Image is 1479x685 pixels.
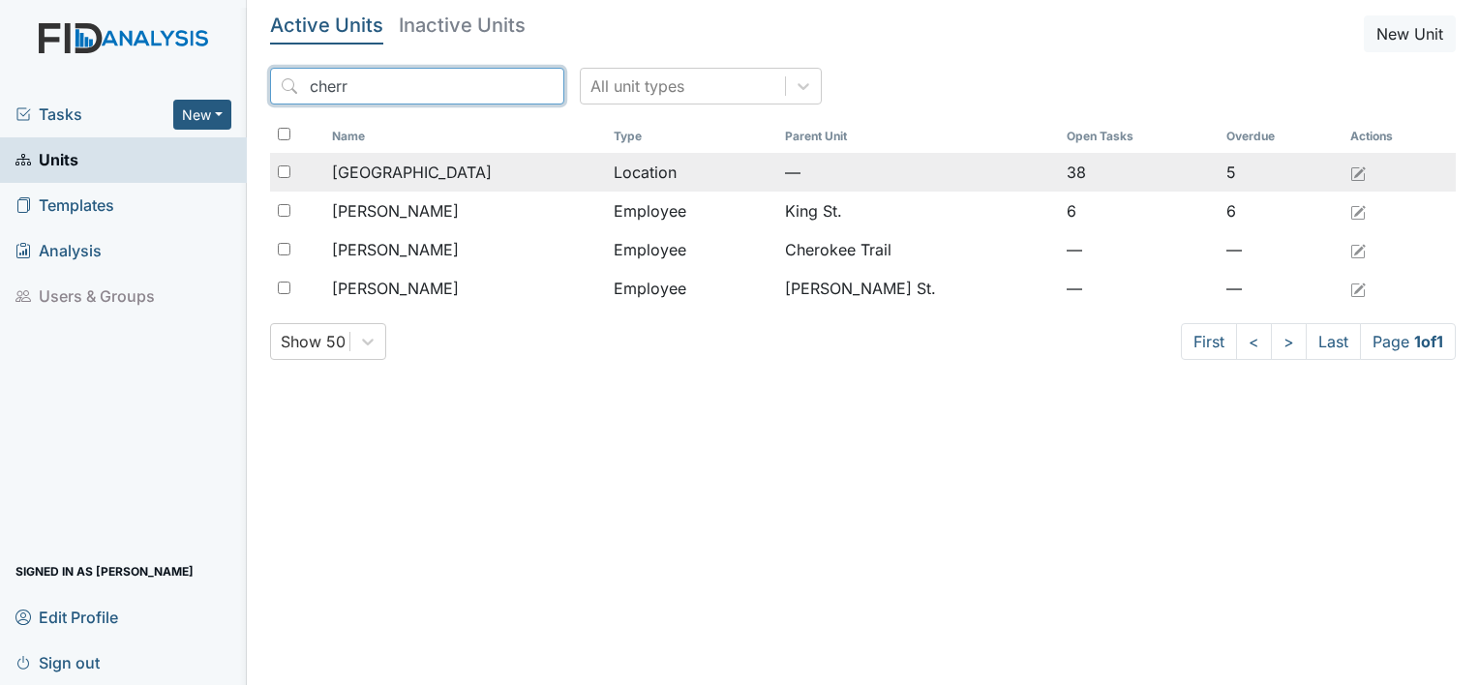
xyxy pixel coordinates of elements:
td: [PERSON_NAME] St. [777,269,1059,308]
td: Location [606,153,777,192]
a: Edit [1350,199,1366,223]
td: 38 [1059,153,1219,192]
button: New Unit [1364,15,1456,52]
a: First [1181,323,1237,360]
strong: 1 of 1 [1414,332,1443,351]
h5: Inactive Units [399,15,526,35]
td: — [1059,269,1219,308]
a: Edit [1350,277,1366,300]
th: Toggle SortBy [606,120,777,153]
span: Templates [15,191,114,221]
th: Toggle SortBy [1219,120,1343,153]
td: — [1219,269,1343,308]
span: [PERSON_NAME] [332,277,459,300]
th: Actions [1343,120,1439,153]
td: Employee [606,269,777,308]
td: Employee [606,230,777,269]
button: New [173,100,231,130]
div: Show 50 [281,330,346,353]
a: Tasks [15,103,173,126]
input: Toggle All Rows Selected [278,128,290,140]
td: — [1219,230,1343,269]
td: Employee [606,192,777,230]
h5: Active Units [270,15,383,35]
span: Units [15,145,78,175]
nav: task-pagination [1181,323,1456,360]
td: — [1059,230,1219,269]
th: Toggle SortBy [777,120,1059,153]
a: < [1236,323,1272,360]
span: Edit Profile [15,602,118,632]
a: > [1271,323,1307,360]
td: Cherokee Trail [777,230,1059,269]
span: Analysis [15,236,102,266]
td: King St. [777,192,1059,230]
td: 6 [1219,192,1343,230]
span: [PERSON_NAME] [332,199,459,223]
a: Last [1306,323,1361,360]
div: All unit types [590,74,684,98]
th: Toggle SortBy [1059,120,1219,153]
span: Page [1360,323,1456,360]
a: Edit [1350,161,1366,184]
span: [PERSON_NAME] [332,238,459,261]
input: Search... [270,68,564,104]
span: [GEOGRAPHIC_DATA] [332,161,492,184]
span: Sign out [15,647,100,677]
span: Signed in as [PERSON_NAME] [15,556,194,586]
th: Toggle SortBy [324,120,606,153]
td: — [777,153,1059,192]
td: 5 [1219,153,1343,192]
td: 6 [1059,192,1219,230]
a: Edit [1350,238,1366,261]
